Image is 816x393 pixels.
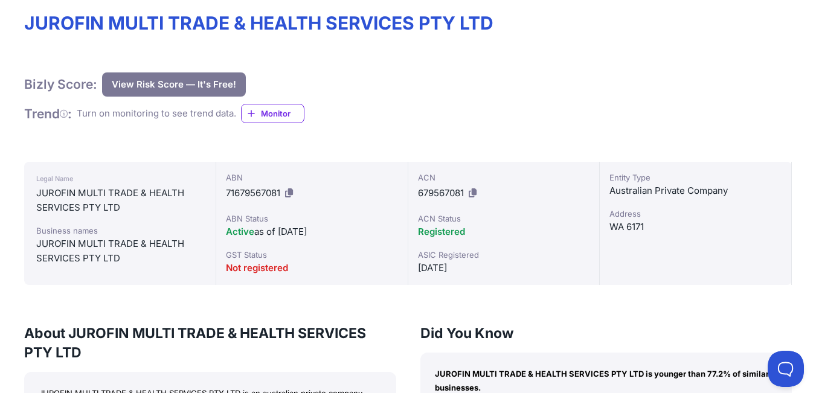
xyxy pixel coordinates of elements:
[418,171,590,184] div: ACN
[77,107,236,121] div: Turn on monitoring to see trend data.
[226,171,398,184] div: ABN
[241,104,304,123] a: Monitor
[226,225,398,239] div: as of [DATE]
[418,261,590,275] div: [DATE]
[36,186,204,215] div: JUROFIN MULTI TRADE & HEALTH SERVICES PTY LTD
[261,107,304,120] span: Monitor
[226,249,398,261] div: GST Status
[418,187,464,199] span: 679567081
[420,324,792,343] h3: Did You Know
[226,187,280,199] span: 71679567081
[609,184,782,198] div: Australian Private Company
[226,212,398,225] div: ABN Status
[418,249,590,261] div: ASIC Registered
[102,72,246,97] button: View Risk Score — It's Free!
[36,225,204,237] div: Business names
[24,12,792,34] h1: JUROFIN MULTI TRADE & HEALTH SERVICES PTY LTD
[24,324,396,362] h3: About JUROFIN MULTI TRADE & HEALTH SERVICES PTY LTD
[226,262,288,273] span: Not registered
[609,220,782,234] div: WA 6171
[609,171,782,184] div: Entity Type
[24,76,97,92] h1: Bizly Score:
[24,106,72,122] h1: Trend :
[36,171,204,186] div: Legal Name
[226,226,254,237] span: Active
[609,208,782,220] div: Address
[768,351,804,387] iframe: Toggle Customer Support
[36,237,204,266] div: JUROFIN MULTI TRADE & HEALTH SERVICES PTY LTD
[418,212,590,225] div: ACN Status
[418,226,465,237] span: Registered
